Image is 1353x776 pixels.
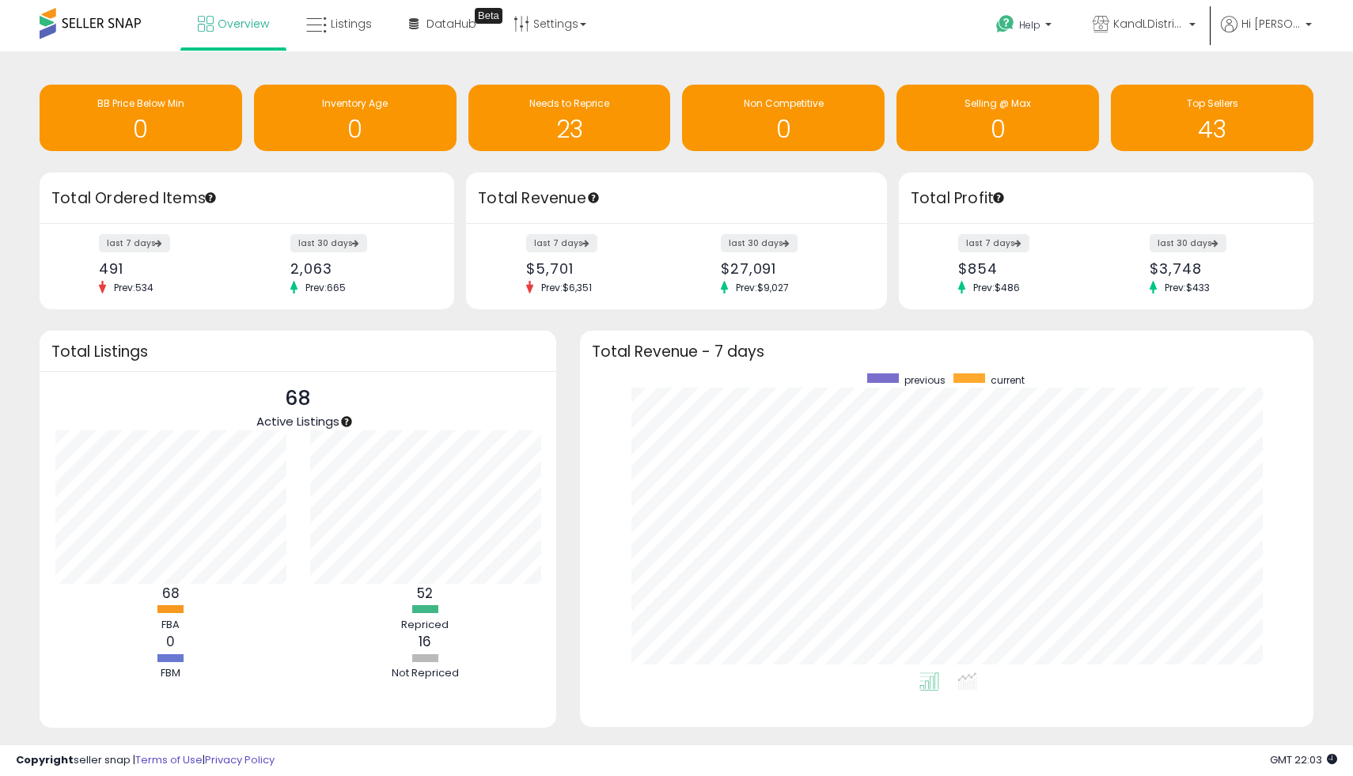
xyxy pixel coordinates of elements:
span: Prev: $433 [1157,281,1218,294]
h1: 0 [904,116,1091,142]
div: Tooltip anchor [991,191,1006,205]
h3: Total Ordered Items [51,187,442,210]
span: Inventory Age [322,97,388,110]
a: Selling @ Max 0 [896,85,1099,151]
a: Needs to Reprice 23 [468,85,671,151]
a: Non Competitive 0 [682,85,885,151]
label: last 7 days [526,234,597,252]
span: current [991,373,1025,387]
h3: Total Listings [51,346,544,358]
a: Hi [PERSON_NAME] [1221,16,1312,51]
div: $27,091 [721,260,859,277]
label: last 7 days [99,234,170,252]
h1: 43 [1119,116,1306,142]
div: Tooltip anchor [203,191,218,205]
label: last 7 days [958,234,1029,252]
span: previous [904,373,946,387]
i: Get Help [995,14,1015,34]
a: BB Price Below Min 0 [40,85,242,151]
span: Prev: $486 [965,281,1028,294]
a: Top Sellers 43 [1111,85,1313,151]
span: DataHub [426,16,476,32]
label: last 30 days [1150,234,1226,252]
h3: Total Revenue [478,187,875,210]
a: Privacy Policy [205,752,275,767]
h1: 0 [690,116,877,142]
b: 68 [162,584,180,603]
span: Selling @ Max [965,97,1031,110]
h1: 23 [476,116,663,142]
b: 16 [419,632,431,651]
div: seller snap | | [16,753,275,768]
span: Needs to Reprice [529,97,609,110]
span: Top Sellers [1187,97,1238,110]
span: Non Competitive [744,97,824,110]
label: last 30 days [721,234,798,252]
div: Repriced [377,618,472,633]
span: Prev: $6,351 [533,281,600,294]
span: Prev: 665 [298,281,354,294]
a: Terms of Use [135,752,203,767]
span: Prev: 534 [106,281,161,294]
b: 52 [417,584,433,603]
div: Tooltip anchor [339,414,354,429]
span: Help [1019,18,1040,32]
div: FBA [123,618,218,633]
div: Not Repriced [377,666,472,681]
b: 0 [166,632,175,651]
span: Active Listings [256,413,339,430]
div: 491 [99,260,235,277]
a: Inventory Age 0 [254,85,457,151]
span: 2025-09-11 22:03 GMT [1270,752,1337,767]
label: last 30 days [290,234,367,252]
span: BB Price Below Min [97,97,184,110]
span: Listings [331,16,372,32]
span: KandLDistribution LLC [1113,16,1184,32]
h3: Total Revenue - 7 days [592,346,1302,358]
h1: 0 [262,116,449,142]
div: FBM [123,666,218,681]
p: 68 [256,384,339,414]
div: Tooltip anchor [475,8,502,24]
div: $854 [958,260,1094,277]
h3: Total Profit [911,187,1302,210]
a: Help [983,2,1067,51]
div: $3,748 [1150,260,1286,277]
span: Hi [PERSON_NAME] [1241,16,1301,32]
h1: 0 [47,116,234,142]
span: Prev: $9,027 [728,281,797,294]
strong: Copyright [16,752,74,767]
span: Overview [218,16,269,32]
div: 2,063 [290,260,426,277]
div: Tooltip anchor [586,191,601,205]
div: $5,701 [526,260,665,277]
